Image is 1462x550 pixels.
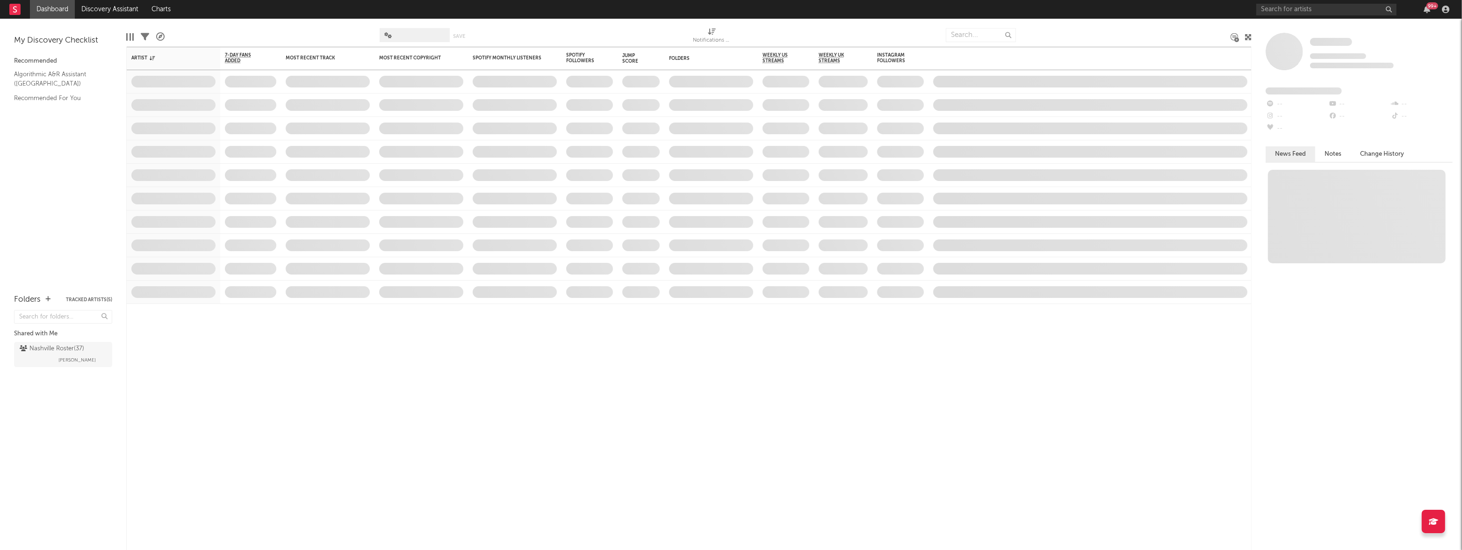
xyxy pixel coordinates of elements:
input: Search for folders... [14,310,112,324]
div: -- [1328,98,1390,110]
div: Edit Columns [126,23,134,51]
div: Folders [669,56,739,61]
span: Weekly US Streams [763,52,795,64]
div: -- [1266,98,1328,110]
div: Filters [141,23,149,51]
input: Search for artists [1256,4,1397,15]
div: Folders [14,294,41,305]
div: -- [1390,110,1453,123]
div: Spotify Monthly Listeners [473,55,543,61]
span: 7-Day Fans Added [225,52,262,64]
span: [PERSON_NAME] [58,355,96,366]
div: Notifications (Artist) [693,23,731,51]
div: Recommended [14,56,112,67]
button: Notes [1315,146,1351,162]
input: Search... [946,28,1016,42]
button: 99+ [1424,6,1430,13]
div: -- [1390,98,1453,110]
div: Spotify Followers [566,52,599,64]
button: News Feed [1266,146,1315,162]
div: Most Recent Copyright [379,55,449,61]
span: Some Artist [1310,38,1352,46]
a: Some Artist [1310,37,1352,47]
div: -- [1328,110,1390,123]
button: Change History [1351,146,1413,162]
div: Jump Score [622,53,646,64]
div: My Discovery Checklist [14,35,112,46]
button: Tracked Artists(5) [66,297,112,302]
a: Recommended For You [14,93,103,103]
span: 0 fans last week [1310,63,1394,68]
div: Shared with Me [14,328,112,340]
span: Tracking Since: [DATE] [1310,53,1366,59]
a: Algorithmic A&R Assistant ([GEOGRAPHIC_DATA]) [14,69,103,88]
div: A&R Pipeline [156,23,165,51]
div: -- [1266,110,1328,123]
button: Save [453,34,465,39]
div: Artist [131,55,202,61]
div: -- [1266,123,1328,135]
span: Weekly UK Streams [819,52,854,64]
div: Instagram Followers [877,52,910,64]
div: Nashville Roster ( 37 ) [20,343,84,355]
div: Notifications (Artist) [693,35,731,46]
div: Most Recent Track [286,55,356,61]
div: 99 + [1426,2,1438,9]
span: Fans Added by Platform [1266,87,1342,94]
a: Nashville Roster(37)[PERSON_NAME] [14,342,112,367]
